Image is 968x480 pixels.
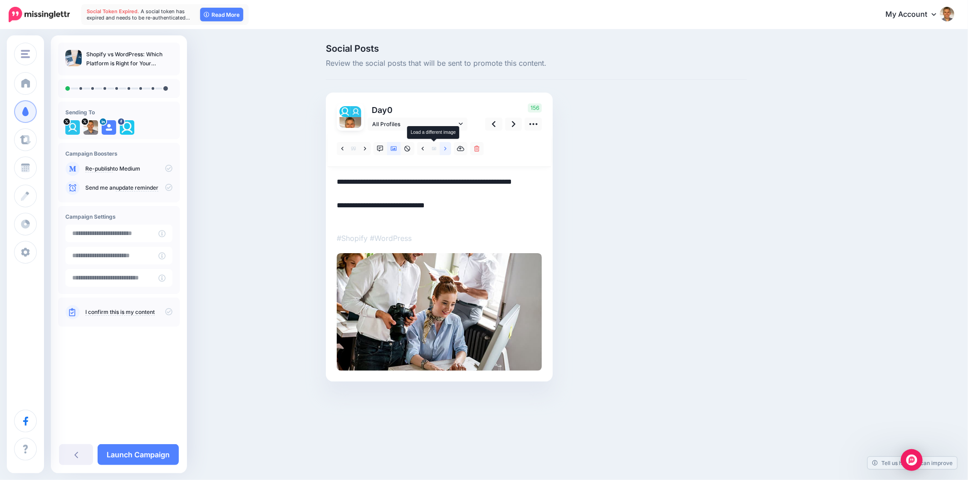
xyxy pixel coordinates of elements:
[387,105,393,115] span: 0
[120,120,134,135] img: picture-bsa64232.png
[337,253,542,371] img: 3f3db243762db0bea262dfa820dd038d.jpg
[901,449,923,471] div: Open Intercom Messenger
[65,50,82,66] img: f31433a493122f5e079a39efa821cae5_thumb.jpg
[65,120,80,135] img: fDlI_8P1-40701.jpg
[86,50,172,68] p: Shopify vs WordPress: Which Platform is Right for Your Business?
[87,8,190,21] span: A social token has expired and needs to be re-authenticated…
[84,120,98,135] img: QMPMUiDd-8496.jpeg
[868,457,957,469] a: Tell us how we can improve
[65,213,172,220] h4: Campaign Settings
[87,8,139,15] span: Social Token Expired.
[65,150,172,157] h4: Campaign Boosters
[876,4,954,26] a: My Account
[85,184,172,192] p: Send me an
[116,184,158,191] a: update reminder
[528,103,542,113] span: 156
[339,117,361,139] img: QMPMUiDd-8496.jpeg
[21,50,30,58] img: menu.png
[368,118,467,131] a: All Profiles
[200,8,243,21] a: Read More
[326,58,747,69] span: Review the social posts that will be sent to promote this content.
[368,103,469,117] p: Day
[102,120,116,135] img: user_default_image.png
[65,109,172,116] h4: Sending To
[85,309,155,316] a: I confirm this is my content
[85,165,113,172] a: Re-publish
[326,44,747,53] span: Social Posts
[9,7,70,22] img: Missinglettr
[337,232,542,244] p: #Shopify #WordPress
[350,106,361,117] img: fDlI_8P1-40701.jpg
[372,119,457,129] span: All Profiles
[85,165,172,173] p: to Medium
[339,106,350,117] img: picture-bsa64232.png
